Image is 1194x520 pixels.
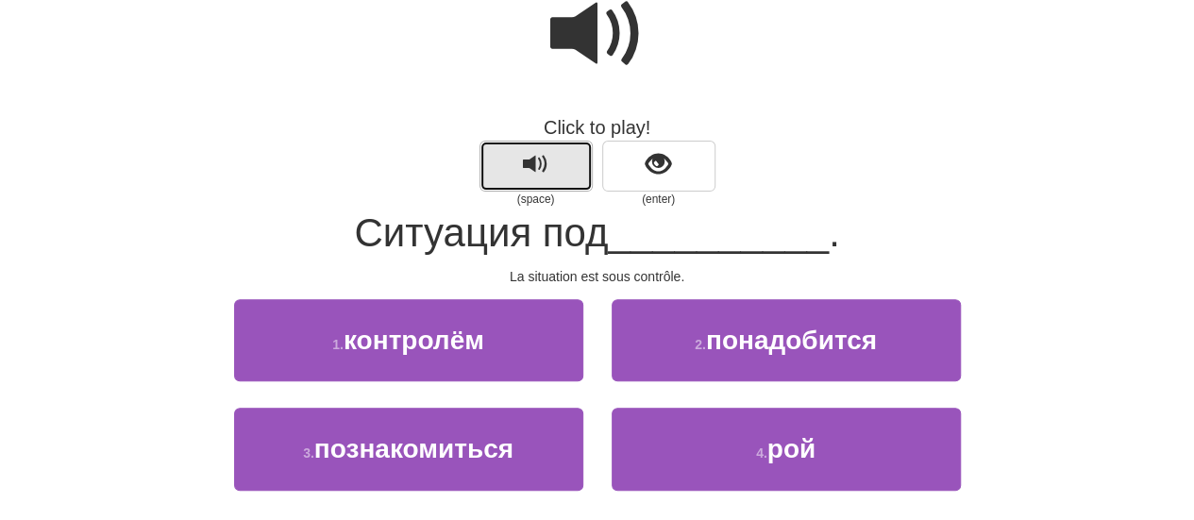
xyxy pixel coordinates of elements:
button: replay audio [479,141,593,192]
div: Click to play! [59,114,1135,142]
span: контролём [344,326,484,355]
span: __________ [608,210,829,255]
span: познакомиться [314,434,513,463]
span: рой [767,434,816,463]
span: Ситуация под [354,210,608,255]
button: show sentence [602,141,715,192]
button: 3.познакомиться [234,408,583,490]
small: (space) [479,192,593,208]
small: 4 . [756,445,767,461]
button: 2.понадобится [612,299,961,381]
button: 4.рой [612,408,961,490]
small: 1 . [332,337,344,352]
small: (enter) [602,192,715,208]
div: La situation est sous contrôle. [59,267,1135,286]
span: . [829,210,840,255]
small: 3 . [303,445,314,461]
small: 2 . [695,337,706,352]
button: 1.контролём [234,299,583,381]
span: понадобится [706,326,877,355]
